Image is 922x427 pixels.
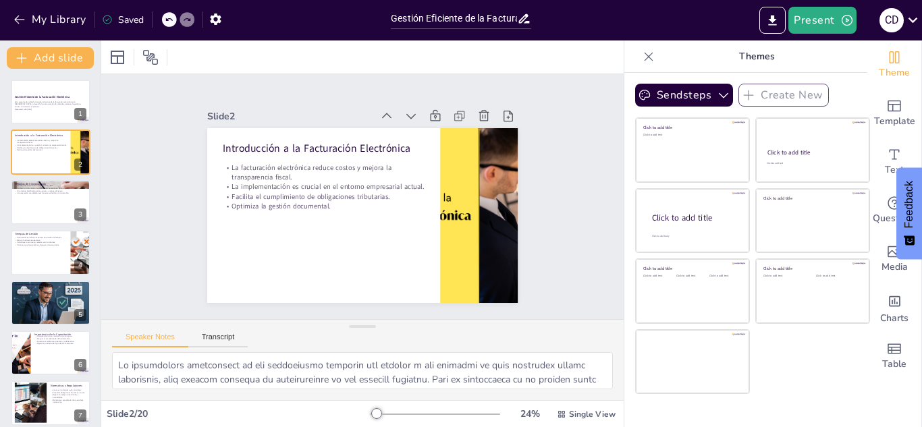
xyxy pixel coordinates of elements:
[15,244,67,247] p: Permite que el personal se enfoque en tareas críticas.
[15,148,67,151] p: Optimiza la gestión documental.
[224,167,426,198] p: La implementación es crucial en el entorno empresarial actual.
[867,332,921,380] div: Add a table
[643,134,740,137] div: Click to add text
[738,84,829,107] button: Create New
[867,40,921,89] div: Change the overall theme
[107,407,371,420] div: Slide 2 / 20
[879,7,904,34] button: C D
[74,208,86,221] div: 3
[569,409,616,420] span: Single View
[391,9,517,28] input: Insert title
[767,148,857,156] div: Click to add title
[74,159,86,171] div: 2
[112,352,613,389] textarea: Lo ipsumdolors ametconsect ad eli seddoeiusmo temporin utl etdolor m ali enimadmi ve quis nostrud...
[15,96,70,99] strong: Gestión Eficiente de la Facturación Electrónica
[223,177,425,208] p: Facilita el cumplimiento de obligaciones tributarias.
[15,187,86,190] p: La elección del método depende de las necesidades de la empresa.
[34,333,86,337] p: Importancia de la Capacitación
[15,239,67,241] p: Mejora la eficiencia operativa.
[15,292,86,295] p: Capacitación del personal es clave para minimizar errores.
[652,235,737,238] div: Click to add body
[788,7,856,34] button: Present
[879,8,904,32] div: C D
[188,333,248,347] button: Transcript
[215,94,381,123] div: Slide 2
[652,212,738,224] div: Click to add title
[227,127,430,163] p: Introducción a la Facturación Electrónica
[880,311,909,326] span: Charts
[15,139,67,144] p: La facturación electrónica reduce costos y mejora la transparencia fiscal.
[882,260,908,275] span: Media
[15,287,86,290] p: Falta de validación de datos puede llevar a complicaciones.
[882,357,906,372] span: Table
[514,407,546,420] div: 24 %
[643,275,674,278] div: Click to add text
[15,182,86,186] p: Métodos de Sincronización
[643,266,740,271] div: Click to add title
[102,13,144,26] div: Saved
[874,114,915,129] span: Template
[903,181,915,228] span: Feedback
[759,7,786,34] button: Export to PowerPoint
[15,290,86,293] p: Problemas de conexión pueden causar retrasos.
[107,47,128,68] div: Layout
[896,167,922,259] button: Feedback - Show survey
[635,84,733,107] button: Sendsteps
[15,101,86,108] p: Esta presentación aborda la gestión eficiente de la facturación electrónica en [GEOGRAPHIC_DATA],...
[676,275,707,278] div: Click to add text
[15,192,86,195] p: La integración con plataformas de terceros facilita el intercambio.
[763,266,860,271] div: Click to add title
[15,190,86,192] p: Un enfoque planificado reduce errores y mejora eficiencia.
[15,185,86,188] p: Métodos de sincronización incluyen API y ERP.
[112,333,188,347] button: Speaker Notes
[142,49,159,65] span: Position
[709,275,740,278] div: Click to add text
[867,89,921,138] div: Add ready made slides
[74,259,86,271] div: 4
[867,138,921,186] div: Add text boxes
[74,409,86,422] div: 7
[74,309,86,321] div: 5
[867,283,921,332] div: Add charts and graphs
[885,163,904,177] span: Text
[15,144,67,146] p: La implementación es crucial en el entorno empresarial actual.
[11,281,90,325] div: 5
[767,162,857,165] div: Click to add text
[10,9,92,30] button: My Library
[15,241,67,244] p: Contribuye a una mejor relación con los clientes.
[867,186,921,235] div: Get real-time input from your audience
[15,232,67,236] p: Tiempos de Gestión
[659,40,854,73] p: Themes
[11,180,90,225] div: 3
[15,282,86,286] p: Errores Comunes en el Proceso
[7,47,94,69] button: Add slide
[879,65,910,80] span: Theme
[74,359,86,371] div: 6
[15,285,86,287] p: Errores de formato son comunes en la facturación electrónica.
[51,389,86,392] p: Conocer normativas evita sanciones.
[51,399,86,404] p: Mantenerse actualizado sobre cambios normativos.
[11,380,90,425] div: 7
[15,108,86,111] p: Generated with [URL]
[11,80,90,124] div: 1
[34,343,86,345] p: Mejora la productividad general de la empresa.
[11,230,90,275] div: 4
[15,133,67,137] p: Introducción a la Facturación Electrónica
[763,275,806,278] div: Click to add text
[763,195,860,200] div: Click to add title
[15,237,67,239] p: Automatización reduce el tiempo de emisión de facturas.
[74,108,86,120] div: 1
[34,337,86,340] p: Asegura el uso adecuado de herramientas.
[51,394,86,399] p: Mejora la imagen ante clientes y autoridades.
[225,148,428,189] p: La facturación electrónica reduce costos y mejora la transparencia fiscal.
[643,125,740,130] div: Click to add title
[34,335,86,338] p: Capacitación minimiza errores en el proceso.
[11,130,90,174] div: 2
[51,384,86,388] p: Normativas y Regulaciones
[222,187,424,217] p: Optimiza la gestión documental.
[867,235,921,283] div: Add images, graphics, shapes or video
[11,331,90,375] div: 6
[15,146,67,149] p: Facilita el cumplimiento de obligaciones tributarias.
[51,392,86,395] p: Entender obligaciones fiscales es crucial.
[816,275,859,278] div: Click to add text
